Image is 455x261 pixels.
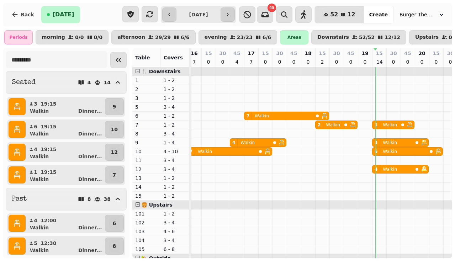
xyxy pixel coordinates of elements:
[359,35,375,40] p: 52 / 52
[42,34,65,40] p: morning
[27,166,104,183] button: 119:15WalkinDinner...
[164,183,186,191] p: 1 - 2
[164,121,186,128] p: 1 - 2
[30,130,49,137] p: Walkin
[27,98,104,115] button: 319:15WalkinDinner...
[333,50,340,57] p: 30
[164,175,186,182] p: 1 - 2
[375,122,377,128] div: 1
[326,122,340,128] p: Walkin
[375,166,377,172] div: 4
[383,122,397,128] p: Walkin
[383,166,397,172] p: Walkin
[391,58,396,65] p: 0
[240,140,255,145] p: Walkin
[305,50,311,57] p: 18
[36,30,109,44] button: morning0/00/0
[135,121,158,128] p: 7
[27,121,104,138] button: 619:15WalkinDinner...
[305,58,311,65] p: 0
[135,130,158,137] p: 8
[220,58,226,65] p: 0
[330,12,338,17] span: 52
[315,6,364,23] button: 5212
[199,30,277,44] button: evening23/236/6
[135,210,158,217] p: 101
[263,58,268,65] p: 0
[6,71,127,94] button: Seated414
[117,34,145,40] p: afternoon
[263,35,271,40] p: 6 / 6
[111,126,118,133] p: 10
[164,166,186,173] p: 3 - 4
[319,58,325,65] p: 2
[141,202,173,208] span: 🍔 Upstairs
[164,246,186,253] p: 6 - 8
[141,255,171,261] span: 🏡 Outside
[247,113,249,119] div: 7
[135,166,158,173] p: 12
[415,34,439,40] p: Upstairs
[135,139,158,146] p: 9
[105,238,124,255] button: 8
[318,122,321,128] div: 2
[33,240,38,247] p: 5
[248,50,254,57] p: 17
[41,169,57,176] p: 19:15
[135,183,158,191] p: 14
[135,148,158,155] p: 10
[347,12,355,17] span: 12
[12,194,27,204] h2: Past
[78,247,102,254] p: Dinner ...
[135,112,158,119] p: 6
[317,34,349,40] p: Downstairs
[181,35,190,40] p: 6 / 6
[112,243,116,250] p: 8
[27,215,104,232] button: 412:00WalkinDinner...
[135,55,150,60] span: Table
[164,210,186,217] p: 1 - 2
[448,58,453,65] p: 0
[364,6,393,23] button: Create
[94,35,103,40] p: 0 / 0
[41,6,80,23] button: [DATE]
[135,157,158,164] p: 11
[75,35,84,40] p: 0 / 0
[135,95,158,102] p: 3
[135,175,158,182] p: 13
[404,50,411,57] p: 45
[164,157,186,164] p: 3 - 4
[190,149,192,154] div: 7
[6,6,40,23] button: Back
[232,140,235,145] div: 4
[376,50,382,57] p: 15
[33,123,38,130] p: 6
[164,237,186,244] p: 3 - 4
[276,50,283,57] p: 30
[111,30,196,44] button: afternoon29/296/6
[110,52,127,68] button: Collapse sidebar
[21,12,34,17] span: Back
[41,217,57,224] p: 12:00
[30,247,49,254] p: Walkin
[105,215,124,232] button: 6
[112,103,116,110] p: 9
[280,30,308,44] div: Areas
[41,146,57,153] p: 19:15
[290,50,297,57] p: 45
[277,58,282,65] p: 0
[164,228,186,235] p: 4 - 6
[135,219,158,226] p: 102
[291,58,297,65] p: 0
[234,58,240,65] p: 4
[376,58,382,65] p: 14
[164,103,186,111] p: 3 - 4
[78,130,102,137] p: Dinner ...
[433,58,439,65] p: 0
[248,58,254,65] p: 7
[105,166,124,183] button: 7
[255,113,269,119] p: Walkin
[164,86,186,93] p: 1 - 2
[53,12,74,17] span: [DATE]
[164,219,186,226] p: 3 - 4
